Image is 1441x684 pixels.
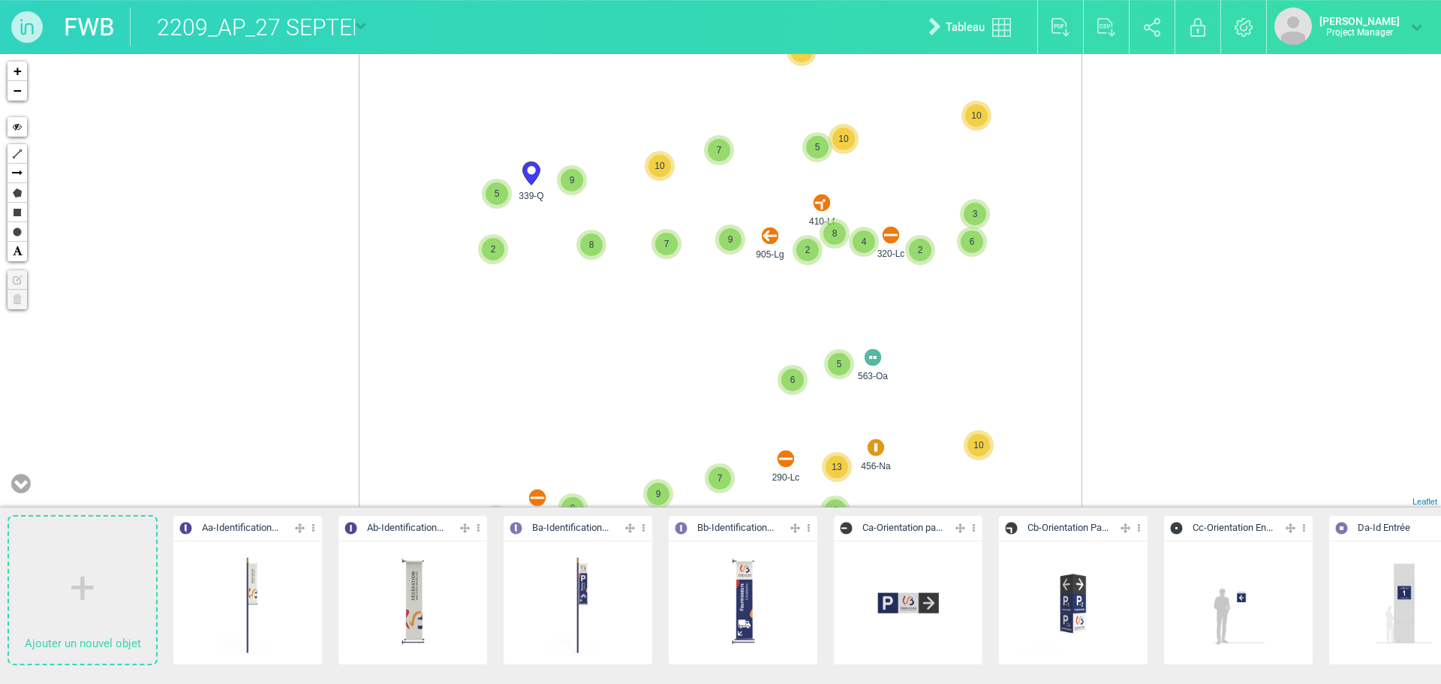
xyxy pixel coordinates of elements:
p: Ajouter un nouvel objet [9,632,156,655]
span: 9 [647,483,669,505]
img: default_avatar.png [1274,8,1312,45]
span: 7 [708,139,730,161]
span: 5 [806,136,829,158]
a: Text [8,242,27,261]
a: Ajouter un nouvel objet [9,517,156,664]
a: Tableau [917,3,1030,51]
span: 10 [832,128,855,150]
a: Rectangle [8,203,27,222]
img: export_pdf.svg [1051,18,1070,37]
img: 080548756003.png [1018,547,1129,658]
img: 094922546774.svg [838,520,862,537]
span: 4 [853,231,875,253]
img: 081529839018.svg [672,520,697,537]
img: 080827572604.svg [525,486,549,510]
img: 084626202687.png [1183,547,1294,658]
a: Circle [8,222,27,242]
img: 094948270966.svg [1168,520,1193,537]
img: locked.svg [1190,18,1205,37]
span: Cc - Orientation En... [1193,521,1273,535]
span: 10 [965,104,988,127]
span: 2 [909,239,931,261]
span: 2 [796,239,819,261]
span: 320-Lc [871,247,910,261]
span: 5 [828,353,850,375]
span: 9 [719,228,742,251]
a: Zoom out [8,81,27,101]
span: 13 [826,456,848,478]
span: 563-Oa [853,369,892,383]
span: Bb - Identification... [697,521,774,535]
img: 142918027114.png [687,547,799,658]
a: Polygon [8,183,27,203]
a: [PERSON_NAME]Project Manager [1274,8,1422,45]
strong: [PERSON_NAME] [1319,15,1400,27]
img: export_csv.svg [1097,18,1116,37]
img: 080844263051.svg [810,191,834,215]
span: 905-Lg [751,248,790,261]
span: 3 [964,203,986,225]
img: 120547018174.svg [861,345,885,369]
img: 081804826530.png [357,547,468,658]
a: No layers to delete [8,290,27,309]
span: 456-Na [856,460,895,473]
a: No layers to edit [8,270,27,290]
span: 10 [967,434,990,457]
span: 7 [708,467,731,490]
a: Polyline [8,144,27,164]
img: 081612613864.svg [507,520,532,537]
span: 7 [655,233,678,255]
span: 339-Q [512,189,551,203]
span: 6 [781,369,804,391]
img: 080447900897.png [853,547,964,658]
p: Project Manager [1319,27,1400,38]
span: Ba - Identification... [532,521,609,535]
span: 2 [482,238,504,261]
img: 081449945656.svg [1333,520,1358,537]
span: Ca - Orientation pa... [862,521,943,535]
span: 8 [823,222,846,245]
span: Aa - Identification... [202,521,278,535]
img: tableau.svg [992,18,1011,37]
a: Leaflet [1412,497,1437,506]
img: share.svg [1144,18,1161,37]
a: Zoom in [8,62,27,81]
span: Ab - Identification... [367,521,444,535]
img: 081509175248.svg [177,520,202,537]
img: 080827572604.svg [879,223,903,247]
span: 8 [580,234,603,256]
a: FWB [64,8,115,47]
img: 090305630868.png [192,547,303,658]
span: 410-Lf [802,215,841,228]
span: 6 [961,231,983,253]
span: 290-Lc [766,471,805,484]
img: 085859458621.png [522,547,633,658]
span: 9 [561,497,584,520]
img: 081627743360.svg [342,520,367,537]
span: 5 [486,182,508,205]
span: Cb - Orientation Pa... [1027,521,1109,535]
span: 3 [824,499,847,522]
img: 120534748168.svg [864,435,888,460]
img: 094937879464.svg [1003,520,1027,537]
img: 090745015344.svg [758,224,782,248]
img: settings.svg [1235,18,1253,37]
img: 080827572604.svg [774,447,798,471]
a: Arrow [8,164,27,183]
span: 10 [648,155,671,177]
span: Da - Id Entrée [1358,521,1410,535]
